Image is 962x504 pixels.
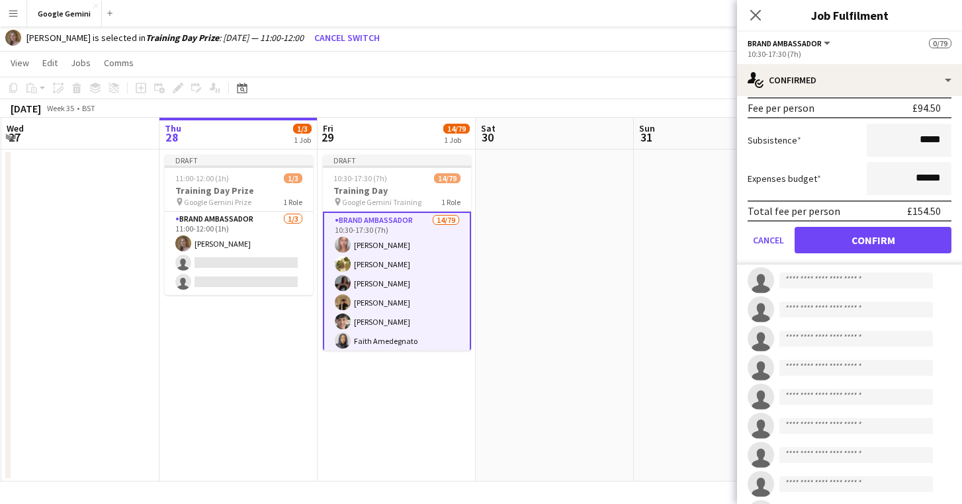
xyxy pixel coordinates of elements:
[748,38,822,48] span: Brand Ambassador
[165,155,313,165] div: Draft
[639,122,655,134] span: Sun
[184,197,251,207] span: Google Gemini Prize
[146,32,219,44] b: Training Day Prize
[737,7,962,24] h3: Job Fulfilment
[323,122,333,134] span: Fri
[66,54,96,71] a: Jobs
[929,38,951,48] span: 0/79
[7,122,24,134] span: Wed
[5,130,24,145] span: 27
[44,103,77,113] span: Week 35
[748,38,832,48] button: Brand Ambassador
[165,212,313,295] app-card-role: Brand Ambassador1/311:00-12:00 (1h)[PERSON_NAME]
[99,54,139,71] a: Comms
[42,57,58,69] span: Edit
[441,197,460,207] span: 1 Role
[283,197,302,207] span: 1 Role
[443,124,470,134] span: 14/79
[11,57,29,69] span: View
[26,32,304,44] div: [PERSON_NAME] is selected in
[284,173,302,183] span: 1/3
[294,135,311,145] div: 1 Job
[27,1,102,26] button: Google Gemini
[321,130,333,145] span: 29
[323,155,471,165] div: Draft
[175,173,229,183] span: 11:00-12:00 (1h)
[333,173,387,183] span: 10:30-17:30 (7h)
[5,54,34,71] a: View
[323,155,471,351] app-job-card: Draft10:30-17:30 (7h)14/79Training Day Google Gemini Training1 RoleBrand Ambassador14/7910:30-17:...
[163,130,181,145] span: 28
[748,101,814,114] div: Fee per person
[912,101,941,114] div: £94.50
[479,130,496,145] span: 30
[146,32,304,44] i: : [DATE] — 11:00-12:00
[11,102,41,115] div: [DATE]
[748,134,801,146] label: Subsistence
[323,185,471,196] h3: Training Day
[71,57,91,69] span: Jobs
[104,57,134,69] span: Comms
[748,49,951,59] div: 10:30-17:30 (7h)
[309,27,385,48] button: Cancel switch
[907,204,941,218] div: £154.50
[342,197,421,207] span: Google Gemini Training
[165,122,181,134] span: Thu
[165,155,313,295] app-job-card: Draft11:00-12:00 (1h)1/3Training Day Prize Google Gemini Prize1 RoleBrand Ambassador1/311:00-12:0...
[748,227,789,253] button: Cancel
[795,227,951,253] button: Confirm
[748,204,840,218] div: Total fee per person
[165,185,313,196] h3: Training Day Prize
[293,124,312,134] span: 1/3
[637,130,655,145] span: 31
[82,103,95,113] div: BST
[748,173,821,185] label: Expenses budget
[434,173,460,183] span: 14/79
[37,54,63,71] a: Edit
[481,122,496,134] span: Sat
[444,135,469,145] div: 1 Job
[737,64,962,96] div: Confirmed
